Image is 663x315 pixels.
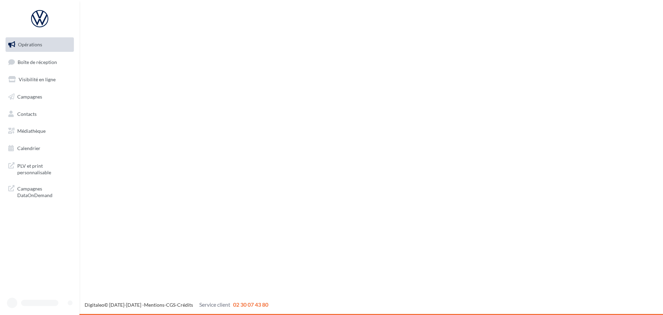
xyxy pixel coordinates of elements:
span: Campagnes [17,94,42,100]
span: 02 30 07 43 80 [233,301,268,308]
span: Visibilité en ligne [19,76,56,82]
span: Médiathèque [17,128,46,134]
a: Campagnes DataOnDemand [4,181,75,202]
a: Digitaleo [85,302,104,308]
span: Calendrier [17,145,40,151]
a: Calendrier [4,141,75,156]
a: Mentions [144,302,164,308]
a: Crédits [177,302,193,308]
span: Service client [199,301,230,308]
span: Campagnes DataOnDemand [17,184,71,199]
a: CGS [166,302,175,308]
span: Opérations [18,41,42,47]
a: Campagnes [4,90,75,104]
a: Opérations [4,37,75,52]
a: Médiathèque [4,124,75,138]
span: PLV et print personnalisable [17,161,71,176]
a: Visibilité en ligne [4,72,75,87]
span: Boîte de réception [18,59,57,65]
a: PLV et print personnalisable [4,158,75,179]
span: © [DATE]-[DATE] - - - [85,302,268,308]
a: Boîte de réception [4,55,75,70]
span: Contacts [17,111,37,117]
a: Contacts [4,107,75,121]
